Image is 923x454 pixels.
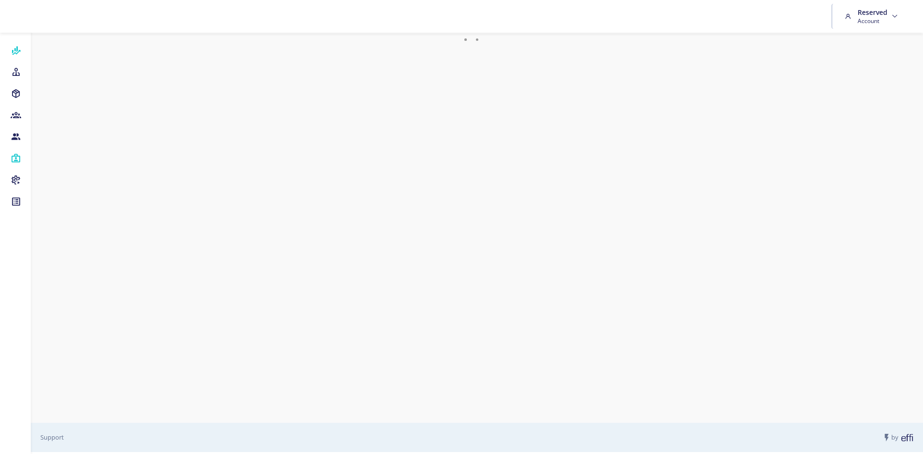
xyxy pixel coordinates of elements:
[842,4,903,29] a: Reserved Account
[858,17,887,25] span: Account
[882,433,913,442] span: by
[858,8,887,17] h6: Reserved
[8,7,38,26] img: brand-logo.ec75409.png
[40,433,64,442] a: Support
